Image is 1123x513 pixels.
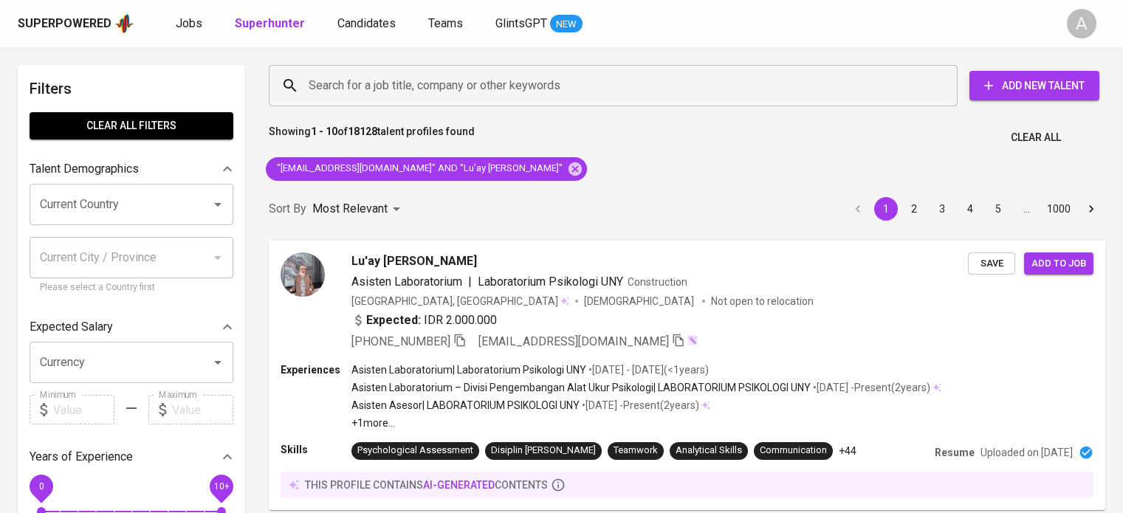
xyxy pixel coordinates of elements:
[584,294,696,309] span: [DEMOGRAPHIC_DATA]
[676,444,742,458] div: Analytical Skills
[351,275,462,289] span: Asisten Laboratorium
[269,200,306,218] p: Sort By
[760,444,827,458] div: Communication
[207,194,228,215] button: Open
[981,445,1073,460] p: Uploaded on [DATE]
[30,154,233,184] div: Talent Demographics
[1031,255,1086,272] span: Add to job
[351,380,811,395] p: Asisten Laboratorium – Divisi Pengembangan Alat Ukur Psikologi | LABORATORIUM PSIKOLOGI UNY
[269,241,1105,510] a: Lu'ay [PERSON_NAME]Asisten Laboratorium|Laboratorium Psikologi UNYConstruction[GEOGRAPHIC_DATA], ...
[580,398,699,413] p: • [DATE] - Present ( 2 years )
[351,416,941,430] p: +1 more ...
[18,16,111,32] div: Superpowered
[30,77,233,100] h6: Filters
[18,13,134,35] a: Superpoweredapp logo
[839,444,856,458] p: +44
[337,16,396,30] span: Candidates
[478,275,623,289] span: Laboratorium Psikologi UNY
[930,197,954,221] button: Go to page 3
[478,334,669,348] span: [EMAIL_ADDRESS][DOMAIN_NAME]
[811,380,930,395] p: • [DATE] - Present ( 2 years )
[30,448,133,466] p: Years of Experience
[266,157,587,181] div: "[EMAIL_ADDRESS][DOMAIN_NAME]" AND "Lu'ay [PERSON_NAME]"
[351,362,586,377] p: Asisten Laboratorium | Laboratorium Psikologi UNY
[1067,9,1096,38] div: A
[312,196,405,223] div: Most Relevant
[213,481,229,492] span: 10+
[958,197,982,221] button: Go to page 4
[423,479,495,491] span: AI-generated
[351,311,497,329] div: IDR 2.000.000
[495,15,583,33] a: GlintsGPT NEW
[614,444,658,458] div: Teamwork
[357,444,473,458] div: Psychological Assessment
[114,13,134,35] img: app logo
[351,294,569,309] div: [GEOGRAPHIC_DATA], [GEOGRAPHIC_DATA]
[428,16,463,30] span: Teams
[550,17,583,32] span: NEW
[172,395,233,424] input: Value
[30,312,233,342] div: Expected Salary
[986,197,1010,221] button: Go to page 5
[1024,252,1093,275] button: Add to job
[351,252,477,270] span: Lu'ay [PERSON_NAME]
[30,318,113,336] p: Expected Salary
[468,273,472,291] span: |
[269,124,475,151] p: Showing of talent profiles found
[711,294,814,309] p: Not open to relocation
[1005,124,1067,151] button: Clear All
[586,362,709,377] p: • [DATE] - [DATE] ( <1 years )
[968,252,1015,275] button: Save
[38,481,44,492] span: 0
[366,311,421,329] b: Expected:
[235,16,305,30] b: Superhunter
[491,444,596,458] div: Disiplin [PERSON_NAME]
[874,197,898,221] button: page 1
[1043,197,1075,221] button: Go to page 1000
[351,398,580,413] p: Asisten Asesor | LABORATORIUM PSIKOLOGI UNY
[628,276,687,288] span: Construction
[176,15,205,33] a: Jobs
[902,197,926,221] button: Go to page 2
[1011,128,1061,147] span: Clear All
[53,395,114,424] input: Value
[266,162,571,176] span: "[EMAIL_ADDRESS][DOMAIN_NAME]" AND "Lu'ay [PERSON_NAME]"
[844,197,1105,221] nav: pagination navigation
[281,362,351,377] p: Experiences
[687,334,698,346] img: magic_wand.svg
[1079,197,1103,221] button: Go to next page
[428,15,466,33] a: Teams
[305,478,548,492] p: this profile contains contents
[1014,202,1038,216] div: …
[30,442,233,472] div: Years of Experience
[41,117,221,135] span: Clear All filters
[40,280,223,295] p: Please select a Country first
[235,15,308,33] a: Superhunter
[337,15,399,33] a: Candidates
[969,71,1099,100] button: Add New Talent
[281,442,351,457] p: Skills
[935,445,975,460] p: Resume
[981,77,1088,95] span: Add New Talent
[348,125,377,137] b: 18128
[351,334,450,348] span: [PHONE_NUMBER]
[311,125,337,137] b: 1 - 10
[495,16,547,30] span: GlintsGPT
[281,252,325,297] img: 91c9e829b17b2f907a26fcc748501cbd.jpg
[30,112,233,140] button: Clear All filters
[975,255,1008,272] span: Save
[312,200,388,218] p: Most Relevant
[176,16,202,30] span: Jobs
[207,352,228,373] button: Open
[30,160,139,178] p: Talent Demographics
